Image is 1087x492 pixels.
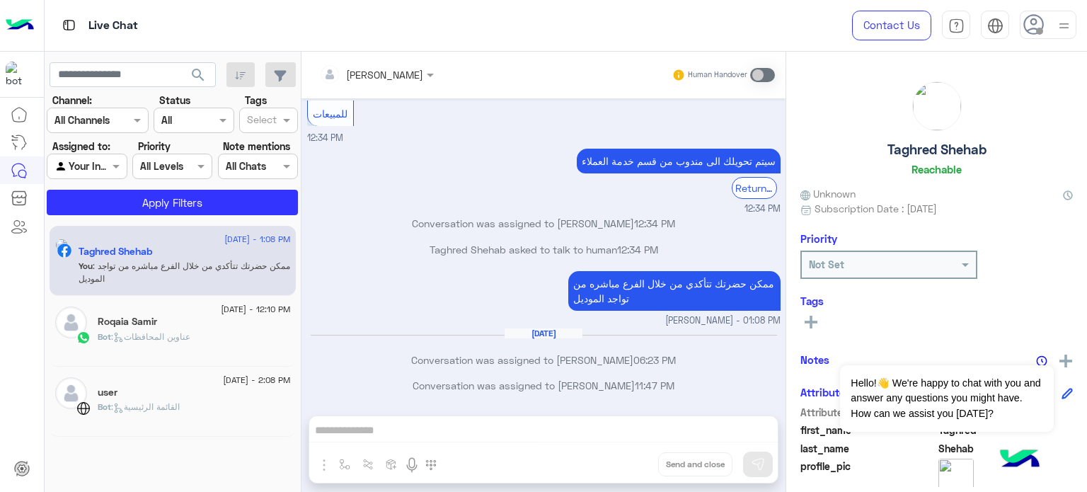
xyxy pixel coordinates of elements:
span: 12:34 PM [307,132,343,143]
label: Note mentions [223,139,290,154]
h6: [DATE] [505,328,582,338]
h6: Notes [800,353,829,366]
label: Assigned to: [52,139,110,154]
p: Conversation was assigned to [PERSON_NAME] [307,216,781,231]
img: picture [913,82,961,130]
img: Logo [6,11,34,40]
span: You [79,261,93,271]
span: profile_pic [800,459,936,491]
img: tab [60,16,78,34]
button: Apply Filters [47,190,298,215]
img: add [1059,355,1072,367]
span: 12:34 PM [744,202,781,216]
img: defaultAdmin.png [55,307,87,338]
span: Subscription Date : [DATE] [815,201,937,216]
img: tab [987,18,1003,34]
h6: Attributes [800,386,851,399]
span: Bot [98,401,111,412]
h6: Tags [800,294,1073,307]
span: للمبيعات [313,108,347,120]
button: Send and close [658,452,732,476]
h5: Roqaia Samir [98,316,157,328]
img: Facebook [57,244,71,258]
img: defaultAdmin.png [55,377,87,409]
p: 21/2/2025, 1:08 PM [568,271,781,311]
h6: Reachable [911,163,962,176]
p: Live Chat [88,16,138,35]
p: 21/2/2025, 12:34 PM [577,149,781,173]
label: Channel: [52,93,92,108]
span: : عناوين المحافظات [111,331,190,342]
span: [DATE] - 1:08 PM [224,233,290,246]
span: [DATE] - 12:10 PM [221,303,290,316]
span: last_name [800,441,936,456]
img: WebChat [76,401,91,416]
a: tab [942,11,970,40]
img: profile [1055,17,1073,35]
span: [DATE] - 2:08 PM [223,374,290,387]
span: 06:23 PM [633,354,676,366]
span: 12:34 PM [617,244,658,256]
small: Human Handover [688,69,747,81]
span: 12:34 PM [634,217,675,229]
div: Return to Bot [732,177,777,199]
button: search [181,62,216,93]
span: Unknown [800,186,856,201]
img: 919860931428189 [6,62,31,87]
span: search [190,67,207,84]
h5: Taghred Shehab [887,142,987,158]
img: picture [55,239,68,251]
label: Tags [245,93,267,108]
span: : القائمة الرئيسية [111,401,180,412]
img: WhatsApp [76,331,91,345]
a: Contact Us [852,11,931,40]
p: Taghred Shehab asked to talk to human [307,242,781,257]
div: Select [245,112,277,130]
span: Shehab [938,441,1074,456]
p: Conversation was assigned to [PERSON_NAME] [307,353,781,367]
img: tab [948,18,965,34]
span: 11:47 PM [635,379,674,391]
h6: Priority [800,232,837,245]
span: Attribute Name [800,405,936,420]
p: Conversation was assigned to [PERSON_NAME] [307,378,781,393]
span: Hello!👋 We're happy to chat with you and answer any questions you might have. How can we assist y... [840,365,1053,432]
span: [PERSON_NAME] - 01:08 PM [665,314,781,328]
h5: user [98,387,117,399]
span: first_name [800,423,936,437]
h5: Taghred Shehab [79,246,152,258]
label: Priority [138,139,171,154]
span: Bot [98,331,111,342]
span: ممكن حضرتك تتأكدي من خلال الفرع مباشره من تواجد الموديل [79,261,290,284]
img: hulul-logo.png [995,435,1045,485]
label: Status [159,93,190,108]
